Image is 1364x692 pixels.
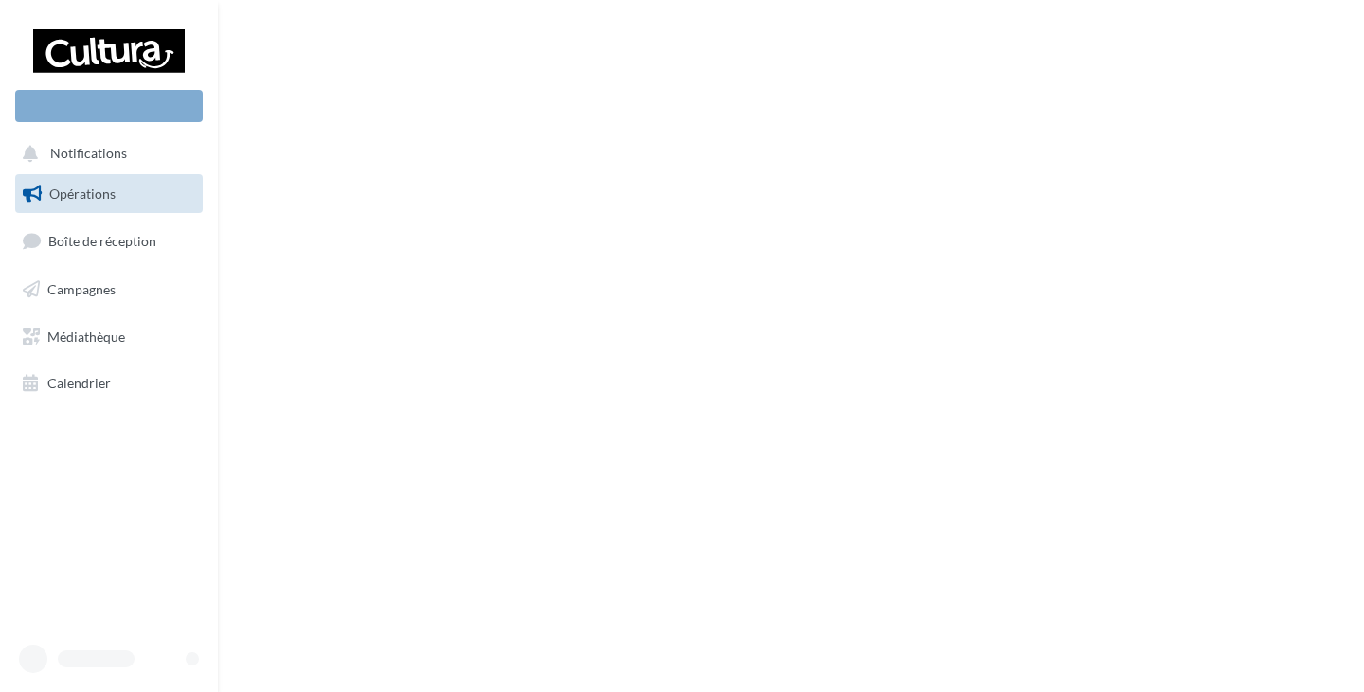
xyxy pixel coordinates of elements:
[11,317,206,357] a: Médiathèque
[15,90,203,122] div: Nouvelle campagne
[48,233,156,249] span: Boîte de réception
[47,375,111,391] span: Calendrier
[50,146,127,162] span: Notifications
[11,174,206,214] a: Opérations
[11,270,206,310] a: Campagnes
[49,186,116,202] span: Opérations
[11,364,206,403] a: Calendrier
[11,221,206,261] a: Boîte de réception
[47,281,116,297] span: Campagnes
[47,328,125,344] span: Médiathèque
